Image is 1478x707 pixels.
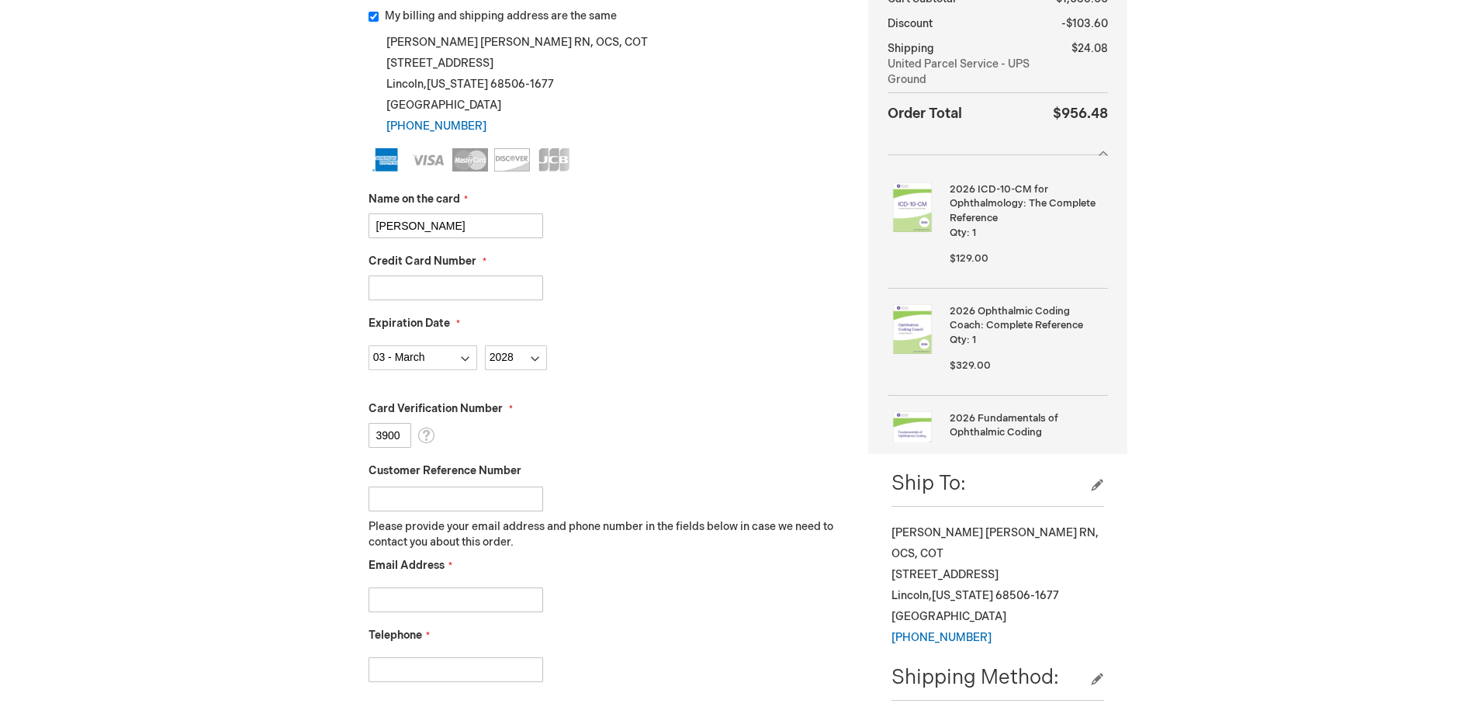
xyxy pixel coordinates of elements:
[888,102,962,124] strong: Order Total
[888,17,933,30] span: Discount
[369,255,476,268] span: Credit Card Number
[369,192,460,206] span: Name on the card
[888,304,937,354] img: 2026 Ophthalmic Coding Coach: Complete Reference
[369,519,846,550] p: Please provide your email address and phone number in the fields below in case we need to contact...
[369,276,543,300] input: Credit Card Number
[1061,17,1108,30] span: -$103.60
[369,464,521,477] span: Customer Reference Number
[369,148,404,172] img: American Express
[891,522,1103,648] div: [PERSON_NAME] [PERSON_NAME] RN, OCS, COT [STREET_ADDRESS] Lincoln , 68506-1677 [GEOGRAPHIC_DATA]
[369,423,411,448] input: Card Verification Number
[410,148,446,172] img: Visa
[1071,42,1108,55] span: $24.08
[427,78,488,91] span: [US_STATE]
[950,304,1103,333] strong: 2026 Ophthalmic Coding Coach: Complete Reference
[888,42,934,55] span: Shipping
[972,334,976,346] span: 1
[386,120,486,133] a: [PHONE_NUMBER]
[369,559,445,572] span: Email Address
[972,227,976,239] span: 1
[950,227,967,239] span: Qty
[972,441,976,453] span: 1
[888,57,1044,88] span: United Parcel Service - UPS Ground
[932,589,993,602] span: [US_STATE]
[385,9,617,23] span: My billing and shipping address are the same
[950,441,967,453] span: Qty
[888,411,937,461] img: 2026 Fundamentals of Ophthalmic Coding
[369,629,422,642] span: Telephone
[950,182,1103,226] strong: 2026 ICD-10-CM for Ophthalmology: The Complete Reference
[891,666,1059,690] span: Shipping Method:
[452,148,488,172] img: MasterCard
[950,252,988,265] span: $129.00
[494,148,530,172] img: Discover
[950,334,967,346] span: Qty
[369,317,450,330] span: Expiration Date
[891,472,966,496] span: Ship To:
[888,182,937,232] img: 2026 ICD-10-CM for Ophthalmology: The Complete Reference
[1053,106,1108,122] span: $956.48
[369,32,846,137] div: [PERSON_NAME] [PERSON_NAME] RN, OCS, COT [STREET_ADDRESS] Lincoln , 68506-1677 [GEOGRAPHIC_DATA]
[950,411,1103,440] strong: 2026 Fundamentals of Ophthalmic Coding
[950,359,991,372] span: $329.00
[891,631,992,644] a: [PHONE_NUMBER]
[536,148,572,172] img: JCB
[369,402,503,415] span: Card Verification Number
